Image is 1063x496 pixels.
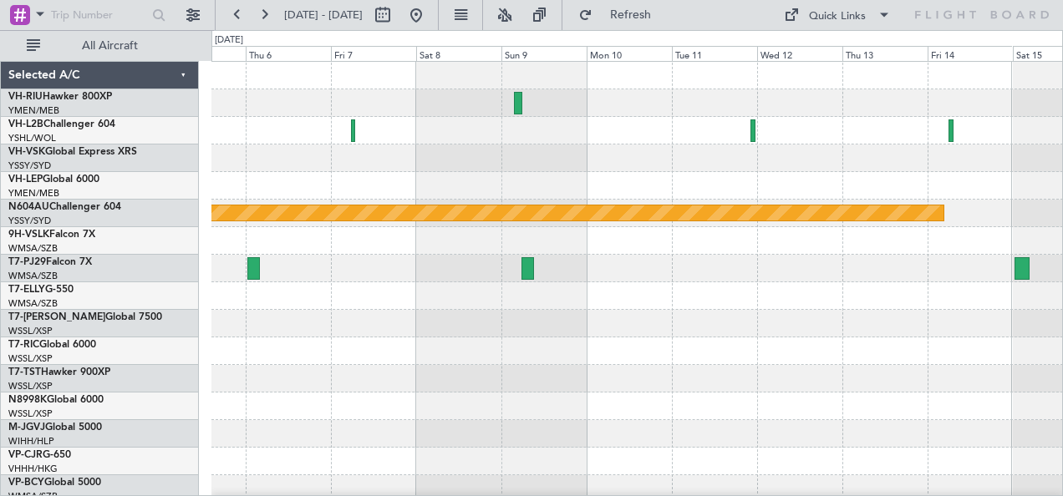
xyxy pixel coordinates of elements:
[8,423,45,433] span: M-JGVJ
[18,33,181,59] button: All Aircraft
[928,46,1013,61] div: Fri 14
[8,380,53,392] a: WSSL/XSP
[8,257,46,267] span: T7-PJ29
[8,215,51,227] a: YSSY/SYD
[8,367,41,377] span: T7-TST
[8,423,102,433] a: M-JGVJGlobal 5000
[8,312,105,322] span: T7-[PERSON_NAME]
[8,340,39,350] span: T7-RIC
[8,270,58,282] a: WMSA/SZB
[284,8,363,23] span: [DATE] - [DATE]
[8,202,121,212] a: N604AUChallenger 604
[8,132,56,144] a: YSHL/WOL
[8,478,101,488] a: VP-BCYGlobal 5000
[51,3,147,28] input: Trip Number
[246,46,331,61] div: Thu 6
[8,147,137,157] a: VH-VSKGlobal Express XRS
[8,450,43,460] span: VP-CJR
[8,395,47,405] span: N8998K
[8,312,162,322] a: T7-[PERSON_NAME]Global 7500
[501,46,587,61] div: Sun 9
[8,92,43,102] span: VH-RIU
[8,202,49,212] span: N604AU
[8,257,92,267] a: T7-PJ29Falcon 7X
[8,463,58,475] a: VHHH/HKG
[776,2,899,28] button: Quick Links
[8,285,74,295] a: T7-ELLYG-550
[331,46,416,61] div: Fri 7
[809,8,866,25] div: Quick Links
[8,478,44,488] span: VP-BCY
[8,104,59,117] a: YMEN/MEB
[587,46,672,61] div: Mon 10
[842,46,928,61] div: Thu 13
[8,367,110,377] a: T7-TSTHawker 900XP
[8,285,45,295] span: T7-ELLY
[8,187,59,200] a: YMEN/MEB
[8,119,43,129] span: VH-L2B
[8,297,58,310] a: WMSA/SZB
[8,230,95,240] a: 9H-VSLKFalcon 7X
[8,395,104,405] a: N8998KGlobal 6000
[416,46,501,61] div: Sat 8
[8,159,51,172] a: YSSY/SYD
[596,9,666,21] span: Refresh
[8,340,96,350] a: T7-RICGlobal 6000
[8,450,71,460] a: VP-CJRG-650
[8,325,53,337] a: WSSL/XSP
[8,147,45,157] span: VH-VSK
[8,175,43,185] span: VH-LEP
[8,92,112,102] a: VH-RIUHawker 800XP
[757,46,842,61] div: Wed 12
[571,2,671,28] button: Refresh
[8,435,54,448] a: WIHH/HLP
[8,242,58,255] a: WMSA/SZB
[8,175,99,185] a: VH-LEPGlobal 6000
[672,46,757,61] div: Tue 11
[8,119,115,129] a: VH-L2BChallenger 604
[215,33,243,48] div: [DATE]
[8,230,49,240] span: 9H-VSLK
[43,40,176,52] span: All Aircraft
[8,352,53,365] a: WSSL/XSP
[8,407,53,420] a: WSSL/XSP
